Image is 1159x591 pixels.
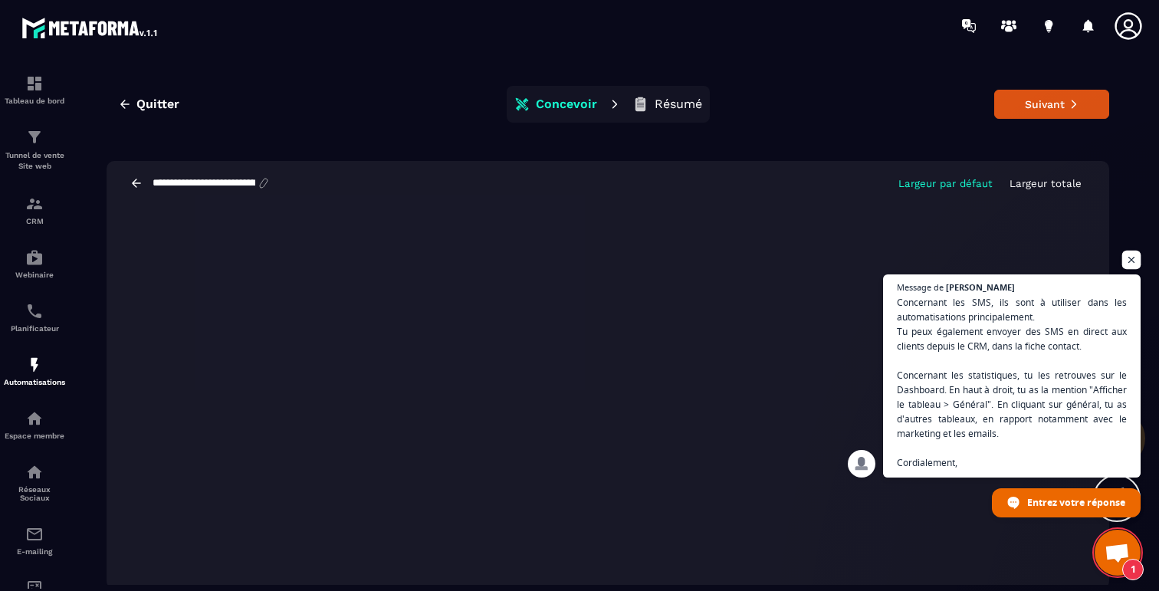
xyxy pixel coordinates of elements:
p: Tunnel de vente Site web [4,150,65,172]
a: formationformationTableau de bord [4,63,65,117]
p: CRM [4,217,65,225]
span: Entrez votre réponse [1027,489,1125,516]
button: Largeur par défaut [894,177,997,190]
p: Largeur par défaut [898,178,993,189]
img: automations [25,409,44,428]
button: Largeur totale [1005,177,1086,190]
a: schedulerschedulerPlanificateur [4,291,65,344]
button: Suivant [994,90,1109,119]
span: [PERSON_NAME] [946,283,1015,291]
p: Réseaux Sociaux [4,485,65,502]
img: formation [25,74,44,93]
button: Quitter [107,90,191,118]
p: Espace membre [4,432,65,440]
p: Résumé [655,97,702,112]
p: Webinaire [4,271,65,279]
span: Concernant les SMS, ils sont à utiliser dans les automatisations principalement. Tu peux égalemen... [897,295,1127,470]
img: automations [25,248,44,267]
p: Automatisations [4,378,65,386]
button: Résumé [628,89,707,120]
a: emailemailE-mailing [4,514,65,567]
img: social-network [25,463,44,481]
img: scheduler [25,302,44,320]
p: Planificateur [4,324,65,333]
img: formation [25,195,44,213]
p: Concevoir [536,97,597,112]
a: automationsautomationsAutomatisations [4,344,65,398]
img: automations [25,356,44,374]
div: Ouvrir le chat [1095,530,1141,576]
img: email [25,525,44,543]
a: social-networksocial-networkRéseaux Sociaux [4,451,65,514]
span: Message de [897,283,944,291]
p: Tableau de bord [4,97,65,105]
span: 1 [1122,559,1144,580]
a: formationformationTunnel de vente Site web [4,117,65,183]
a: automationsautomationsWebinaire [4,237,65,291]
button: Concevoir [510,89,602,120]
a: formationformationCRM [4,183,65,237]
span: Quitter [136,97,179,112]
p: E-mailing [4,547,65,556]
p: Largeur totale [1010,178,1082,189]
a: automationsautomationsEspace membre [4,398,65,451]
img: logo [21,14,159,41]
img: formation [25,128,44,146]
